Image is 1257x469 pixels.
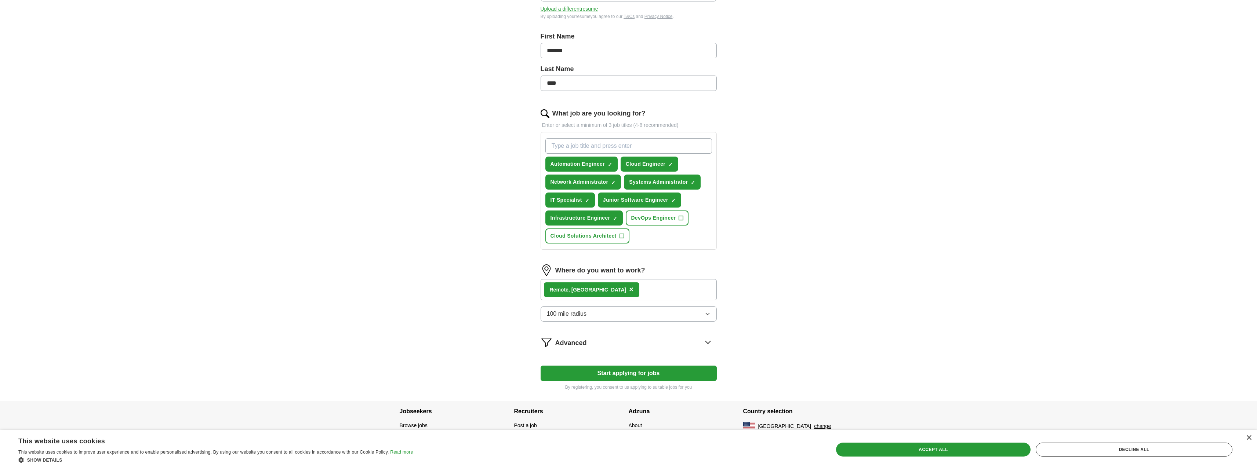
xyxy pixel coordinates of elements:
span: Automation Engineer [551,160,605,168]
span: ✓ [668,162,673,168]
span: ✓ [585,198,589,204]
button: Network Administrator✓ [545,175,621,190]
p: Enter or select a minimum of 3 job titles (4-8 recommended) [541,121,717,129]
a: Privacy Notice [644,14,673,19]
span: ✓ [611,180,615,186]
span: Systems Administrator [629,178,688,186]
button: Infrastructure Engineer✓ [545,210,623,226]
img: filter [541,336,552,348]
h4: Country selection [743,401,858,422]
span: ✓ [613,216,617,221]
span: Network Administrator [551,178,608,186]
button: Cloud Solutions Architect [545,228,629,243]
span: [GEOGRAPHIC_DATA] [758,422,811,430]
span: Infrastructure Engineer [551,214,610,222]
div: Close [1246,435,1251,441]
span: ✓ [691,180,695,186]
label: What job are you looking for? [552,109,646,118]
button: Automation Engineer✓ [545,157,618,172]
img: search.png [541,109,549,118]
span: Advanced [555,338,587,348]
p: By registering, you consent to us applying to suitable jobs for you [541,384,717,391]
label: Where do you want to work? [555,265,645,275]
img: location.png [541,264,552,276]
div: Decline all [1036,443,1232,457]
div: , [GEOGRAPHIC_DATA] [550,286,626,294]
div: By uploading your resume you agree to our and . [541,13,717,20]
label: Last Name [541,64,717,74]
span: ✓ [608,162,612,168]
span: Junior Software Engineer [603,196,668,204]
span: ✓ [671,198,676,204]
span: IT Specialist [551,196,582,204]
div: This website uses cookies [18,435,395,446]
span: Cloud Engineer [626,160,665,168]
button: × [629,284,633,295]
strong: Remote [550,287,568,293]
a: T&Cs [624,14,635,19]
span: Show details [27,458,62,463]
button: Upload a differentresume [541,5,598,13]
button: Start applying for jobs [541,366,717,381]
button: change [814,422,831,430]
input: Type a job title and press enter [545,138,712,154]
span: DevOps Engineer [631,214,676,222]
a: About [629,422,642,428]
div: Show details [18,456,413,463]
a: Post a job [514,422,537,428]
span: × [629,285,633,293]
button: 100 mile radius [541,306,717,322]
img: US flag [743,422,755,430]
span: 100 mile radius [547,309,587,318]
a: Browse jobs [400,422,428,428]
label: First Name [541,32,717,41]
div: Accept all [836,443,1031,457]
span: This website uses cookies to improve user experience and to enable personalised advertising. By u... [18,450,389,455]
button: IT Specialist✓ [545,193,595,208]
button: Junior Software Engineer✓ [598,193,681,208]
button: Cloud Engineer✓ [621,157,678,172]
a: Read more, opens a new window [390,450,413,455]
button: Systems Administrator✓ [624,175,701,190]
span: Cloud Solutions Architect [551,232,617,240]
button: DevOps Engineer [626,210,689,226]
